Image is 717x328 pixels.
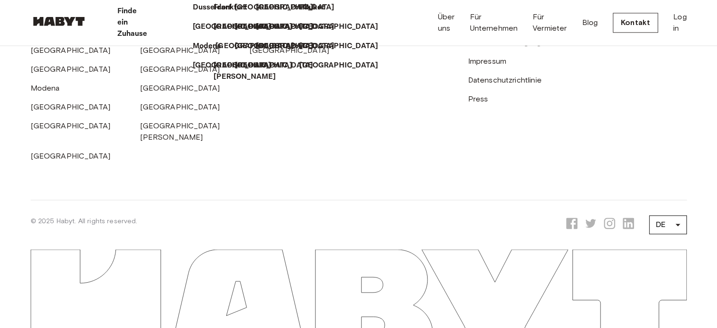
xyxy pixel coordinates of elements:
a: [GEOGRAPHIC_DATA] [31,121,111,130]
p: [GEOGRAPHIC_DATA] [193,60,272,71]
a: [GEOGRAPHIC_DATA] [299,41,387,52]
a: Datenschutzrichtlinie [468,76,542,84]
a: [GEOGRAPHIC_DATA][PERSON_NAME] [140,121,220,142]
a: [GEOGRAPHIC_DATA] [140,46,220,55]
a: [GEOGRAPHIC_DATA] [235,60,323,71]
a: [GEOGRAPHIC_DATA] [299,60,387,71]
p: Modena [193,41,222,52]
a: [GEOGRAPHIC_DATA][PERSON_NAME] [214,60,302,83]
span: © 2025 Habyt. All rights reserved. [31,217,138,225]
a: Blog [582,17,598,28]
a: Opens a new tab to Habyt Instagram page [604,218,615,232]
p: [GEOGRAPHIC_DATA] [193,21,272,33]
a: [GEOGRAPHIC_DATA] [140,84,220,93]
p: [GEOGRAPHIC_DATA] [299,41,378,52]
a: [GEOGRAPHIC_DATA] [235,21,323,33]
a: [GEOGRAPHIC_DATA] [31,102,111,111]
p: Frankfurt [214,2,247,13]
a: Modena [193,41,231,52]
a: Opens a new tab to Habyt Facebook page [566,218,577,232]
a: [GEOGRAPHIC_DATA] [31,65,111,74]
a: Impressum [468,57,506,66]
a: Für Unternehmen [470,11,518,34]
p: [GEOGRAPHIC_DATA] [299,60,378,71]
a: Für Vermieter [533,11,567,34]
a: Kontakt [613,13,658,33]
p: [GEOGRAPHIC_DATA] [215,41,294,52]
a: Log in [673,11,686,34]
a: [GEOGRAPHIC_DATA] [214,21,302,33]
p: [GEOGRAPHIC_DATA] [235,60,313,71]
a: Opens a new tab to Habyt X page [585,218,596,232]
p: [GEOGRAPHIC_DATA] [299,21,378,33]
p: [GEOGRAPHIC_DATA][PERSON_NAME] [214,60,292,83]
a: [GEOGRAPHIC_DATA] [140,65,220,74]
p: Phuket [299,2,324,13]
div: DE [649,211,687,238]
a: [GEOGRAPHIC_DATA] [31,46,111,55]
a: [GEOGRAPHIC_DATA] [256,2,344,13]
a: [GEOGRAPHIC_DATA] [235,2,323,13]
a: [GEOGRAPHIC_DATA] [193,60,281,71]
a: Dusseldorf [193,2,241,13]
p: [GEOGRAPHIC_DATA] [235,2,313,13]
a: [GEOGRAPHIC_DATA] [31,151,111,160]
a: [GEOGRAPHIC_DATA] [215,41,304,52]
a: Frankfurt [214,2,256,13]
p: Finde ein Zuhause [117,6,148,40]
a: Press [468,94,488,103]
p: [GEOGRAPHIC_DATA] [256,2,335,13]
img: Habyt [31,17,87,26]
a: [GEOGRAPHIC_DATA] [140,102,220,111]
p: [GEOGRAPHIC_DATA] [235,21,313,33]
a: [GEOGRAPHIC_DATA] [299,21,387,33]
a: Phuket [299,2,334,13]
p: [GEOGRAPHIC_DATA] [214,21,292,33]
a: Modena [31,84,60,93]
p: Dusseldorf [193,2,232,13]
a: [GEOGRAPHIC_DATA] [193,21,281,33]
a: Über uns [438,11,455,34]
a: Opens a new tab to Habyt LinkedIn page [623,218,634,232]
p: [GEOGRAPHIC_DATA] [256,21,335,33]
a: [GEOGRAPHIC_DATA] [256,21,344,33]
